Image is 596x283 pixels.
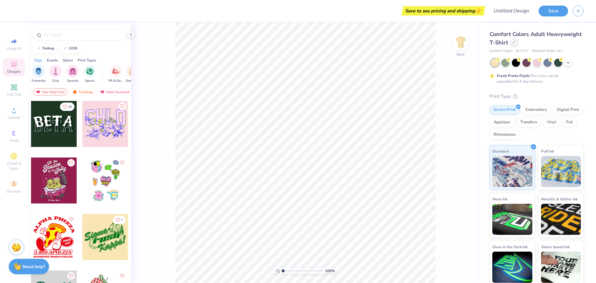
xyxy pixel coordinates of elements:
[112,68,120,75] img: PR & General Image
[23,264,45,270] strong: Need help?
[541,196,578,202] span: Metallic & Glitter Ink
[86,68,93,75] img: Sports Image
[126,65,140,83] div: filter for Game Day
[541,204,581,235] img: Metallic & Glitter Ink
[492,156,532,187] img: Standard
[109,79,123,83] span: PR & General
[492,196,508,202] span: Neon Ink
[36,47,41,50] img: trend_line.gif
[541,148,554,154] span: Puff Ink
[492,148,509,154] span: Standard
[69,68,76,75] img: Sorority Image
[32,79,46,83] span: Fraternity
[562,118,577,127] div: Foil
[497,73,573,84] div: This color can be expedited for 5 day delivery.
[516,118,541,127] div: Transfers
[35,68,42,75] img: Fraternity Image
[70,88,95,96] div: Trending
[119,272,126,280] button: Like
[66,65,79,83] button: filter button
[490,118,514,127] div: Applique
[541,252,581,283] img: Water based Ink
[69,47,77,50] div: 1226
[490,93,584,100] div: Print Type
[490,105,520,115] div: Screen Print
[457,52,465,57] div: Back
[63,57,73,63] div: Styles
[475,7,482,14] span: 👉
[32,65,46,83] button: filter button
[84,65,96,83] div: filter for Sports
[541,244,570,250] span: Water based Ink
[97,88,132,96] div: Most Favorited
[129,68,137,75] img: Game Day Image
[33,88,68,96] div: Your Org's Fav
[33,44,57,53] button: testing
[490,130,520,139] div: Rhinestones
[497,73,530,78] strong: Fresh Prints Flash:
[553,105,583,115] div: Digital Print
[42,47,54,50] div: testing
[8,115,20,120] span: Upload
[325,268,335,274] span: 100 %
[541,156,581,187] img: Puff Ink
[60,103,74,111] button: Like
[47,57,58,63] div: Events
[72,90,77,94] img: trending.gif
[121,218,123,221] span: 7
[126,79,140,83] span: Game Day
[52,79,59,83] span: Club
[492,204,532,235] img: Neon Ink
[66,65,79,83] div: filter for Sorority
[403,6,484,16] div: Save to see pricing and shipping
[7,92,21,97] span: Add Text
[454,36,467,48] img: Back
[516,48,529,54] span: # C1717
[9,138,19,143] span: Greek
[67,216,75,223] button: Like
[36,90,41,94] img: most_fav.gif
[488,5,534,17] input: Untitled Design
[490,30,582,46] span: Comfort Colors Adult Heavyweight T-Shirt
[521,105,551,115] div: Embroidery
[3,161,25,171] span: Clipart & logos
[84,65,96,83] button: filter button
[126,65,140,83] button: filter button
[492,252,532,283] img: Glow in the Dark Ink
[67,159,75,167] button: Like
[109,65,123,83] div: filter for PR & General
[492,244,528,250] span: Glow in the Dark Ink
[52,68,59,75] img: Club Image
[532,48,563,54] span: Minimum Order: 24 +
[100,90,105,94] img: most_fav.gif
[59,44,80,53] button: 1226
[490,48,512,54] span: Comfort Colors
[543,118,560,127] div: Vinyl
[7,189,21,194] span: Decorate
[32,65,46,83] div: filter for Fraternity
[119,103,126,110] button: Like
[62,47,67,50] img: trend_line.gif
[7,46,21,51] span: Image AI
[113,216,126,224] button: Like
[67,79,79,83] span: Sorority
[68,105,72,108] span: 16
[78,57,96,63] div: Print Types
[49,65,62,83] div: filter for Club
[34,57,42,63] div: Orgs
[49,65,62,83] button: filter button
[43,32,122,38] input: Try "Alpha"
[539,6,568,16] button: Save
[85,79,95,83] span: Sports
[109,65,123,83] button: filter button
[7,69,21,74] span: Designs
[119,159,126,167] button: Like
[67,272,75,280] button: Like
